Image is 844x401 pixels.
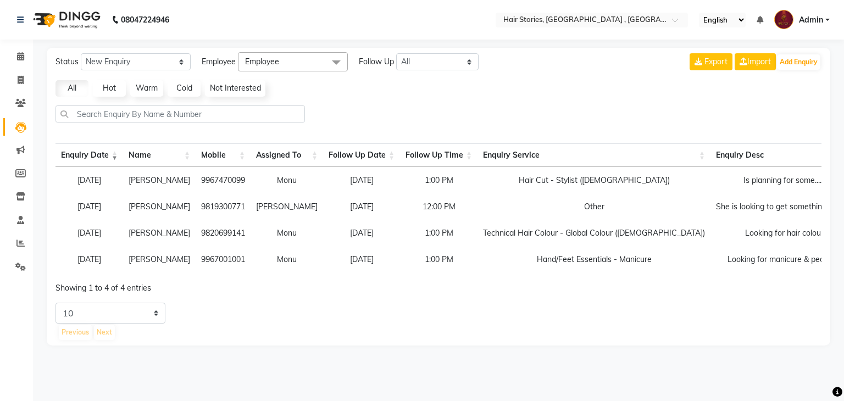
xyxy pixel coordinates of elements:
span: Follow Up [359,56,394,68]
td: 9967001001 [196,246,251,272]
div: Showing 1 to 4 of 4 entries [55,276,365,294]
th: Enquiry Service : activate to sort column ascending [477,143,710,167]
th: Name: activate to sort column ascending [123,143,196,167]
td: 1:00 PM [400,167,477,193]
button: Next [94,325,115,340]
td: [PERSON_NAME] [123,193,196,220]
button: Add Enquiry [777,54,820,70]
span: Employee [202,56,236,68]
td: Monu [251,220,323,246]
td: Hand/Feet Essentials - Manicure [477,246,710,272]
td: [DATE] [323,193,400,220]
img: Admin [774,10,793,29]
th: Enquiry Date: activate to sort column ascending [55,143,123,167]
td: [PERSON_NAME] [251,193,323,220]
th: Follow Up Time : activate to sort column ascending [400,143,477,167]
td: [PERSON_NAME] [123,167,196,193]
td: Monu [251,246,323,272]
span: Employee [245,57,279,66]
td: [DATE] [323,220,400,246]
span: Status [55,56,79,68]
td: 9820699141 [196,220,251,246]
td: [DATE] [55,193,123,220]
span: Export [704,57,728,66]
a: Warm [130,80,163,97]
td: 1:00 PM [400,246,477,272]
button: Previous [59,325,92,340]
a: Not Interested [205,80,265,97]
b: 08047224946 [121,4,169,35]
td: 1:00 PM [400,220,477,246]
td: [DATE] [323,246,400,272]
td: [DATE] [55,167,123,193]
td: [PERSON_NAME] [123,246,196,272]
th: Mobile : activate to sort column ascending [196,143,251,167]
span: Admin [799,14,823,26]
a: Hot [93,80,126,97]
input: Search Enquiry By Name & Number [55,105,305,122]
td: 12:00 PM [400,193,477,220]
td: Hair Cut - Stylist ([DEMOGRAPHIC_DATA]) [477,167,710,193]
a: All [55,80,88,97]
td: Technical Hair Colour - Global Colour ([DEMOGRAPHIC_DATA]) [477,220,710,246]
td: [DATE] [55,246,123,272]
button: Export [690,53,732,70]
img: logo [28,4,103,35]
td: [DATE] [55,220,123,246]
td: [PERSON_NAME] [123,220,196,246]
td: Other [477,193,710,220]
th: Follow Up Date: activate to sort column ascending [323,143,400,167]
a: Cold [168,80,201,97]
th: Assigned To : activate to sort column ascending [251,143,323,167]
a: Import [735,53,776,70]
td: [DATE] [323,167,400,193]
td: 9819300771 [196,193,251,220]
td: Monu [251,167,323,193]
td: 9967470099 [196,167,251,193]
